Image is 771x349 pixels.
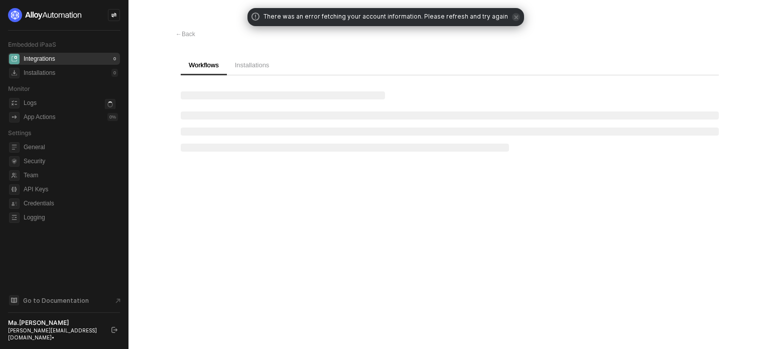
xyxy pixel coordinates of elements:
[111,327,117,333] span: logout
[9,68,20,78] span: installations
[264,12,508,22] span: There was an error fetching your account information. Please refresh and try again
[24,155,118,167] span: Security
[9,112,20,123] span: icon-app-actions
[24,197,118,209] span: Credentials
[8,8,82,22] img: logo
[9,156,20,167] span: security
[235,61,270,69] span: Installations
[9,198,20,209] span: credentials
[8,8,120,22] a: logo
[111,55,118,63] div: 0
[24,211,118,223] span: Logging
[111,69,118,77] div: 0
[8,85,30,92] span: Monitor
[24,113,55,122] div: App Actions
[8,327,102,341] div: [PERSON_NAME][EMAIL_ADDRESS][DOMAIN_NAME] •
[176,30,195,39] div: Back
[9,170,20,181] span: team
[8,319,102,327] div: Ma.[PERSON_NAME]
[24,55,55,63] div: Integrations
[8,41,56,48] span: Embedded iPaaS
[113,296,123,306] span: document-arrow
[105,99,115,109] span: icon-loader
[24,69,55,77] div: Installations
[9,142,20,153] span: general
[9,184,20,195] span: api-key
[251,13,260,21] span: icon-exclamation
[24,141,118,153] span: General
[111,12,117,18] span: icon-swap
[189,61,219,69] span: Workflows
[24,169,118,181] span: Team
[9,98,20,108] span: icon-logs
[9,54,20,64] span: integrations
[176,31,182,38] span: ←
[24,99,37,107] div: Logs
[9,295,19,305] span: documentation
[8,294,120,306] a: Knowledge Base
[8,129,31,137] span: Settings
[24,183,118,195] span: API Keys
[107,113,118,121] div: 0 %
[512,13,520,21] span: icon-close
[9,212,20,223] span: logging
[23,296,89,305] span: Go to Documentation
